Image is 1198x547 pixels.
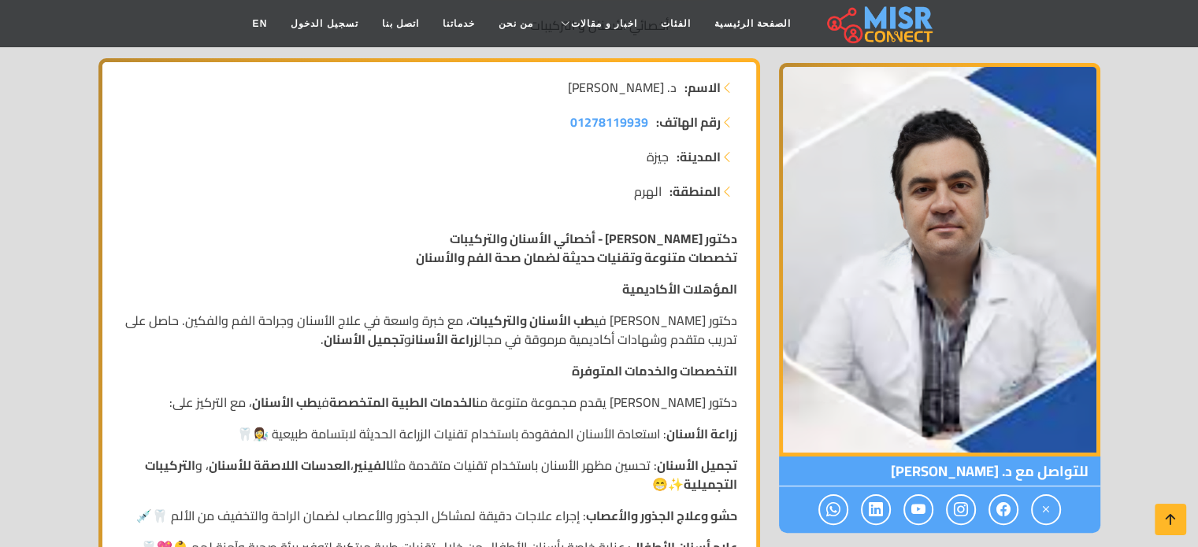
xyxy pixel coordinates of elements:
[666,422,737,445] strong: زراعة الأسنان
[487,9,545,39] a: من نحن
[469,309,595,332] strong: طب الأسنان والتركيبات
[416,246,737,269] strong: تخصصات متنوعة وتقنيات حديثة لضمان صحة الفم والأسنان
[431,9,487,39] a: خدماتنا
[568,78,677,97] span: د. [PERSON_NAME]
[209,453,350,477] strong: العدسات اللاصقة للأسنان
[684,78,721,97] strong: الاسم:
[121,506,737,525] p: : إجراء علاجات دقيقة لمشاكل الجذور والأعصاب لضمان الراحة والتخفيف من الألم 🦷💉
[622,277,737,301] strong: المؤهلات الأكاديمية
[145,453,737,496] strong: التركيبات التجميلية
[121,424,737,443] p: : استعادة الأسنان المفقودة باستخدام تقنيات الزراعة الحديثة لابتسامة طبيعية 👩‍🔬🦷
[586,504,737,527] strong: حشو وعلاج الجذور والأعصاب
[657,453,737,477] strong: تجميل الأسنان
[252,390,317,414] strong: طب الأسنان
[647,147,669,166] span: جيزة
[571,17,637,31] span: اخبار و مقالات
[545,9,649,39] a: اخبار و مقالات
[279,9,369,39] a: تسجيل الدخول
[370,9,431,39] a: اتصل بنا
[779,63,1100,456] img: د. عمرو حسين
[677,147,721,166] strong: المدينة:
[703,9,803,39] a: الصفحة الرئيسية
[354,453,390,477] strong: الفينير
[669,182,721,201] strong: المنطقة:
[570,113,648,131] a: 01278119939
[121,393,737,412] p: دكتور [PERSON_NAME] يقدم مجموعة متنوعة من في ، مع التركيز على:
[572,359,737,383] strong: التخصصات والخدمات المتوفرة
[827,4,933,43] img: main.misr_connect
[634,182,662,201] span: الهرم
[411,327,478,351] strong: زراعة الأسنان
[241,9,280,39] a: EN
[121,311,737,349] p: دكتور [PERSON_NAME] في ، مع خبرة واسعة في علاج الأسنان وجراحة الفم والفكين. حاصل على تدريب متقدم ...
[121,456,737,493] p: : تحسين مظهر الأسنان باستخدام تقنيات متقدمة مثل ، ، و ✨😁
[649,9,703,39] a: الفئات
[450,227,737,250] strong: دكتور [PERSON_NAME] - أخصائي الأسنان والتركيبات
[329,390,476,414] strong: الخدمات الطبية المتخصصة
[324,327,404,351] strong: تجميل الأسنان
[656,113,721,131] strong: رقم الهاتف:
[570,110,648,134] span: 01278119939
[779,456,1100,486] span: للتواصل مع د. [PERSON_NAME]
